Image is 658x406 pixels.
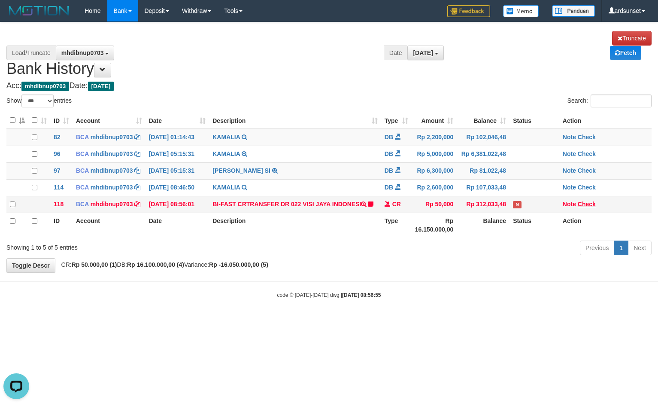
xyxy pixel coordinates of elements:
[412,179,457,196] td: Rp 2,600,000
[134,150,140,157] a: Copy mhdibnup0703 to clipboard
[209,261,268,268] strong: Rp -16.050.000,00 (5)
[612,31,652,46] a: Truncate
[563,184,576,191] a: Note
[146,196,209,213] td: [DATE] 08:56:01
[88,82,114,91] span: [DATE]
[76,150,89,157] span: BCA
[412,162,457,179] td: Rp 6,300,000
[578,150,596,157] a: Check
[209,196,381,213] td: BI-FAST CRTRANSFER DR 022 VISI JAYA INDONESI
[457,112,509,129] th: Balance: activate to sort column ascending
[146,213,209,237] th: Date
[76,167,89,174] span: BCA
[385,134,393,140] span: DB
[457,162,509,179] td: Rp 81,022,48
[413,49,433,56] span: [DATE]
[381,213,412,237] th: Type
[6,258,55,273] a: Toggle Descr
[61,49,104,56] span: mhdibnup0703
[3,3,29,29] button: Open LiveChat chat widget
[54,184,64,191] span: 114
[212,134,240,140] a: KAMALIA
[563,167,576,174] a: Note
[6,4,72,17] img: MOTION_logo.png
[91,167,133,174] a: mhdibnup0703
[412,196,457,213] td: Rp 50,000
[407,46,443,60] button: [DATE]
[412,129,457,146] td: Rp 2,200,000
[385,150,393,157] span: DB
[50,112,73,129] th: ID: activate to sort column ascending
[209,112,381,129] th: Description: activate to sort column ascending
[384,46,408,60] div: Date
[73,112,146,129] th: Account: activate to sort column ascending
[54,150,61,157] span: 96
[457,129,509,146] td: Rp 102,046,48
[580,241,614,255] a: Previous
[559,112,652,129] th: Action
[277,292,381,298] small: code © [DATE]-[DATE] dwg |
[54,201,64,208] span: 118
[146,179,209,196] td: [DATE] 08:46:50
[385,184,393,191] span: DB
[21,95,54,107] select: Showentries
[127,261,184,268] strong: Rp 16.100.000,00 (4)
[412,146,457,162] td: Rp 5,000,000
[578,167,596,174] a: Check
[72,261,117,268] strong: Rp 50.000,00 (1)
[91,184,133,191] a: mhdibnup0703
[91,134,133,140] a: mhdibnup0703
[392,201,401,208] span: CR
[628,241,652,255] a: Next
[6,46,56,60] div: Load/Truncate
[76,184,89,191] span: BCA
[381,112,412,129] th: Type: activate to sort column ascending
[457,179,509,196] td: Rp 107,033,48
[503,5,539,17] img: Button%20Memo.svg
[54,167,61,174] span: 97
[212,167,270,174] a: [PERSON_NAME] SI
[610,46,641,60] a: Fetch
[559,213,652,237] th: Action
[21,82,69,91] span: mhdibnup0703
[134,184,140,191] a: Copy mhdibnup0703 to clipboard
[563,134,576,140] a: Note
[146,162,209,179] td: [DATE] 05:15:31
[209,213,381,237] th: Description
[578,201,596,208] a: Check
[591,95,652,107] input: Search:
[563,150,576,157] a: Note
[578,134,596,140] a: Check
[57,261,268,268] span: CR: DB: Variance:
[56,46,115,60] button: mhdibnup0703
[412,112,457,129] th: Amount: activate to sort column ascending
[146,129,209,146] td: [DATE] 01:14:43
[54,134,61,140] span: 82
[385,167,393,174] span: DB
[567,95,652,107] label: Search:
[73,213,146,237] th: Account
[614,241,628,255] a: 1
[6,112,28,129] th: : activate to sort column descending
[509,112,559,129] th: Status
[28,112,50,129] th: : activate to sort column ascending
[134,201,140,208] a: Copy mhdibnup0703 to clipboard
[6,82,652,90] h4: Acc: Date:
[513,201,522,208] span: Has Note
[412,213,457,237] th: Rp 16.150.000,00
[134,134,140,140] a: Copy mhdibnup0703 to clipboard
[212,184,240,191] a: KAMALIA
[457,213,509,237] th: Balance
[212,150,240,157] a: KAMALIA
[552,5,595,17] img: panduan.png
[146,146,209,162] td: [DATE] 05:15:31
[6,95,72,107] label: Show entries
[91,150,133,157] a: mhdibnup0703
[563,201,576,208] a: Note
[578,184,596,191] a: Check
[91,201,133,208] a: mhdibnup0703
[457,196,509,213] td: Rp 312,033,48
[342,292,381,298] strong: [DATE] 08:56:55
[76,134,89,140] span: BCA
[509,213,559,237] th: Status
